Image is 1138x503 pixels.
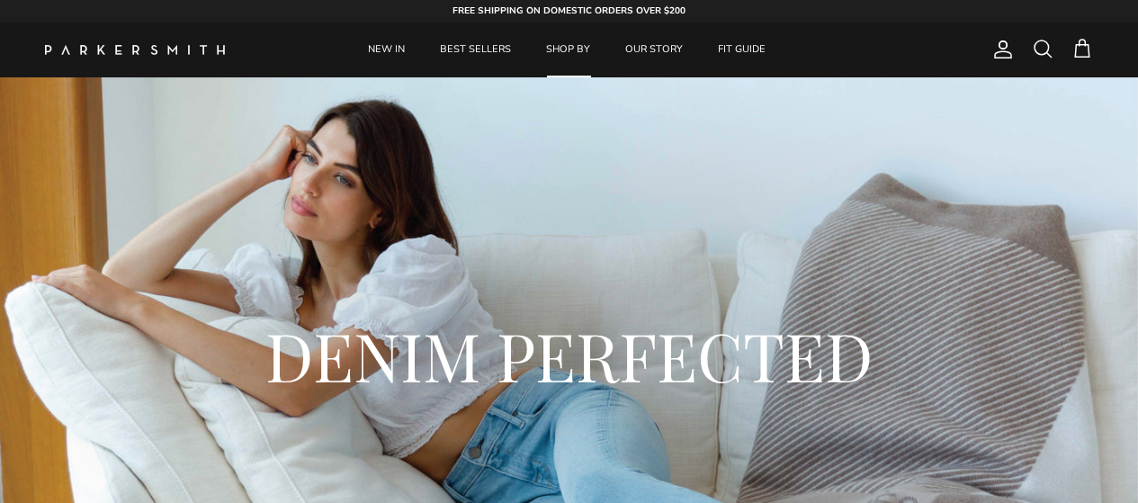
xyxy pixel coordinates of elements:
[609,22,699,77] a: OUR STORY
[702,22,782,77] a: FIT GUIDE
[985,39,1014,60] a: Account
[45,45,225,55] img: Parker Smith
[352,22,421,77] a: NEW IN
[530,22,606,77] a: SHOP BY
[268,22,866,77] div: Primary
[453,4,685,17] strong: FREE SHIPPING ON DOMESTIC ORDERS OVER $200
[424,22,527,77] a: BEST SELLERS
[99,312,1039,399] h2: DENIM PERFECTED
